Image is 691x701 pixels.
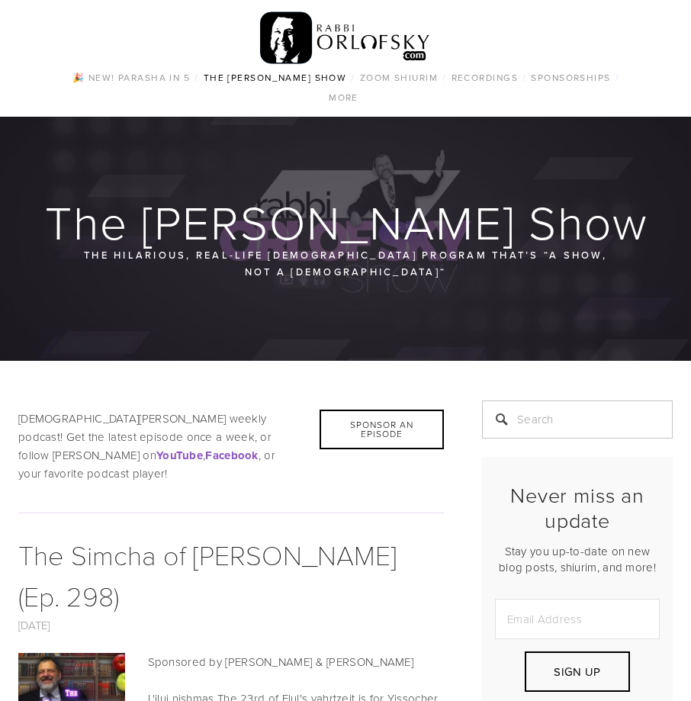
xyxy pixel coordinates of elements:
[18,535,397,614] a: The Simcha of [PERSON_NAME] (Ep. 298)
[554,664,600,680] span: Sign Up
[18,198,674,246] h1: The [PERSON_NAME] Show
[522,71,526,84] span: /
[324,88,363,108] a: More
[156,447,203,463] a: YouTube
[18,410,444,483] p: [DEMOGRAPHIC_DATA][PERSON_NAME] weekly podcast! Get the latest episode once a week, or follow [PE...
[320,410,444,449] div: Sponsor an Episode
[205,447,258,463] a: Facebook
[205,447,258,464] strong: Facebook
[482,400,673,439] input: Search
[355,68,442,88] a: Zoom Shiurim
[526,68,615,88] a: Sponsorships
[199,68,352,88] a: The [PERSON_NAME] Show
[156,447,203,464] strong: YouTube
[194,71,198,84] span: /
[68,68,194,88] a: 🎉 NEW! Parasha in 5
[18,653,444,671] p: Sponsored by [PERSON_NAME] & [PERSON_NAME]
[442,71,446,84] span: /
[495,599,660,639] input: Email Address
[447,68,522,88] a: Recordings
[495,483,660,532] h2: Never miss an update
[351,71,355,84] span: /
[18,617,50,633] a: [DATE]
[525,651,630,692] button: Sign Up
[615,71,619,84] span: /
[260,8,430,68] img: RabbiOrlofsky.com
[495,543,660,575] p: Stay you up-to-date on new blog posts, shiurim, and more!
[84,246,607,281] p: The hilarious, real-life [DEMOGRAPHIC_DATA] program that’s “a show, not a [DEMOGRAPHIC_DATA]“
